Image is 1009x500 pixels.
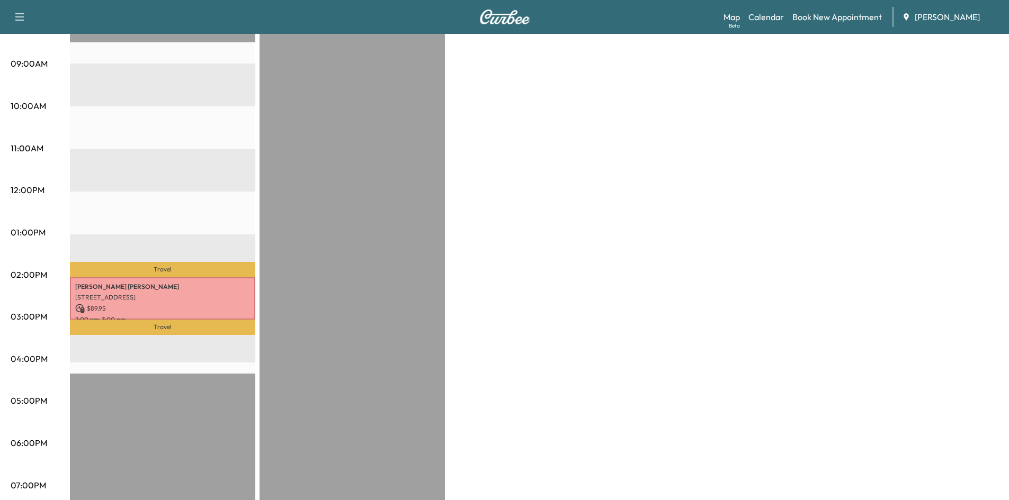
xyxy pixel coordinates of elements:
[75,315,250,324] p: 2:00 pm - 3:00 pm
[11,184,44,196] p: 12:00PM
[11,310,47,323] p: 03:00PM
[729,22,740,30] div: Beta
[70,262,255,277] p: Travel
[70,320,255,334] p: Travel
[11,142,43,154] p: 11:00AM
[75,283,250,291] p: [PERSON_NAME] [PERSON_NAME]
[75,293,250,302] p: [STREET_ADDRESS]
[11,226,46,239] p: 01:00PM
[748,11,784,23] a: Calendar
[792,11,882,23] a: Book New Appointment
[11,352,48,365] p: 04:00PM
[915,11,980,23] span: [PERSON_NAME]
[479,10,530,24] img: Curbee Logo
[11,99,46,112] p: 10:00AM
[75,304,250,313] p: $ 89.95
[11,437,47,449] p: 06:00PM
[11,394,47,407] p: 05:00PM
[11,57,48,70] p: 09:00AM
[724,11,740,23] a: MapBeta
[11,268,47,281] p: 02:00PM
[11,479,46,492] p: 07:00PM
